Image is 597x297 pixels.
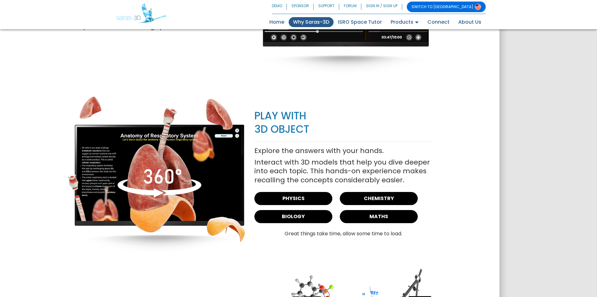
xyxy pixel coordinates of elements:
[289,17,334,27] a: Why Saras-3D
[254,109,432,136] p: PLAY WITH 3D OBJECT
[67,96,245,253] img: interact-with-3d-object
[454,17,486,27] a: About Us
[340,192,418,205] a: CHEMISTRY
[475,4,481,10] img: Switch to USA
[386,17,423,27] a: Products
[254,158,432,185] p: Interact with 3D models that help you dive deeper into each topic. This hands-on experience makes...
[407,2,486,12] a: SWITCH TO [GEOGRAPHIC_DATA]
[361,2,402,12] a: SIGN IN / SIGN UP
[334,17,386,27] a: ISRO Space Tutor
[265,17,289,27] a: Home
[339,2,361,12] a: FORUM
[254,231,432,237] p: Great things take time, allow some time to load.
[67,4,245,31] p: Visualise each lesson with 3D video lectures that guide you through each topic and ensure your co...
[423,17,454,27] a: Connect
[340,210,418,223] a: MATHS
[254,146,432,156] p: Explore the answers with your hands.
[116,3,167,23] img: Saras 3D
[287,2,314,12] a: SPONSOR
[272,2,287,12] a: DEMO
[254,210,332,223] a: BIOLOGY
[254,192,332,205] a: PHYSICS
[314,2,339,12] a: SUPPORT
